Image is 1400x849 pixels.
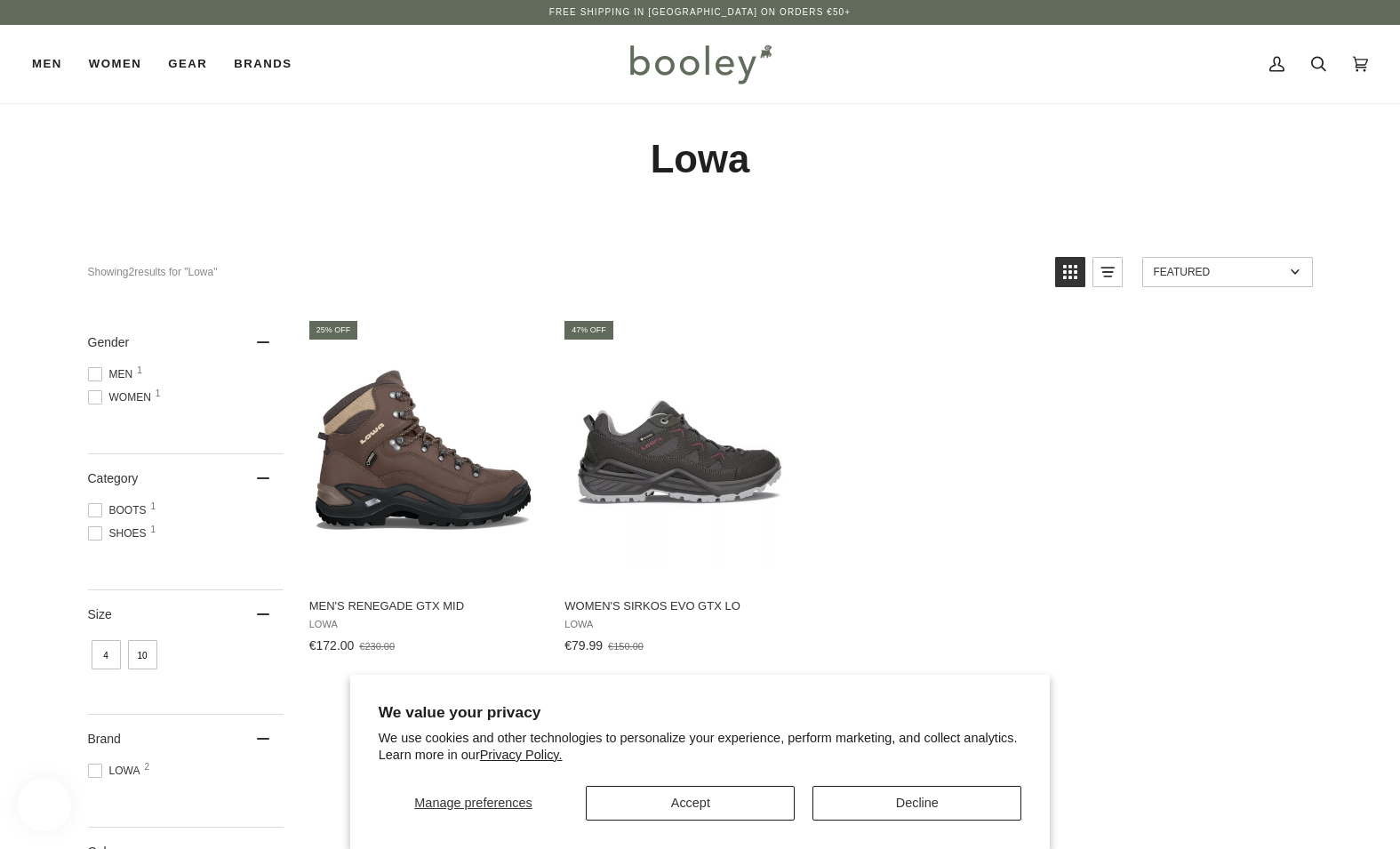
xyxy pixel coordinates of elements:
span: Women's Sirkos Evo GTX Lo [564,598,795,614]
span: Lowa [309,619,540,630]
p: We use cookies and other technologies to personalize your experience, perform marketing, and coll... [379,730,1022,764]
span: Category [88,471,139,485]
a: Women [76,25,155,103]
span: Men [88,366,139,382]
a: Women's Sirkos Evo GTX Lo [562,318,797,660]
span: Men's Renegade GTX Mid [309,598,540,614]
button: Manage preferences [379,786,569,821]
span: Lowa [564,619,795,630]
span: 2 [144,763,149,772]
img: Lowa Men's Renegade GTX Mid Espresso - Booley Galway [307,333,542,569]
button: Accept [586,786,795,821]
span: Boots [88,502,152,518]
img: Lowa Women's Sirkos Evo GTX Lo Anthracite / Berry - Booley Galway [562,333,797,569]
span: Featured [1154,266,1284,278]
span: Brands [234,55,292,73]
span: Manage preferences [414,796,532,810]
span: €172.00 [309,638,355,653]
span: Men [32,55,62,73]
span: 1 [151,525,156,534]
a: Brands [220,25,305,103]
iframe: Button to open loyalty program pop-up [18,778,71,831]
div: 25% off [309,321,358,340]
a: Sort options [1142,257,1313,287]
span: Women [89,55,141,73]
a: View list mode [1092,257,1123,287]
span: Brand [88,732,121,746]
span: Size: 10 [128,640,157,669]
span: 1 [156,389,161,398]
h2: We value your privacy [379,703,1022,722]
span: Lowa [88,763,146,779]
b: 2 [129,266,135,278]
span: Gear [168,55,207,73]
span: €150.00 [608,641,644,652]
div: 47% off [564,321,613,340]
span: Women [88,389,156,405]
a: Men's Renegade GTX Mid [307,318,542,660]
a: Men [32,25,76,103]
h1: Lowa [88,135,1313,184]
a: Privacy Policy. [480,748,563,762]
div: Showing results for "Lowa" [88,257,1042,287]
span: Size [88,607,112,621]
img: Booley [622,38,778,90]
span: €79.99 [564,638,603,653]
span: Gender [88,335,130,349]
p: Free Shipping in [GEOGRAPHIC_DATA] on Orders €50+ [549,5,851,20]
span: Shoes [88,525,152,541]
span: 1 [151,502,156,511]
span: Size: 4 [92,640,121,669]
a: View grid mode [1055,257,1085,287]
a: Gear [155,25,220,103]
span: 1 [137,366,142,375]
span: €230.00 [359,641,395,652]
button: Decline [812,786,1021,821]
